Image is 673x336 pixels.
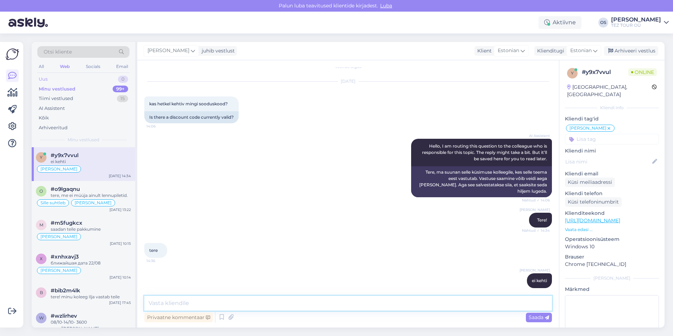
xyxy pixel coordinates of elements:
[51,186,80,192] span: #o9lgaqnu
[40,155,43,160] span: y
[51,226,131,232] div: saadan teile pakkumine
[51,313,77,319] span: #wzlirhev
[498,47,519,55] span: Estonian
[40,235,77,239] span: [PERSON_NAME]
[39,124,68,131] div: Arhiveeritud
[611,17,661,23] div: [PERSON_NAME]
[149,101,228,106] span: kas hetkel kehtiv mingi sooduskood?
[565,236,659,243] p: Operatsioonisüsteem
[565,178,615,187] div: Küsi meiliaadressi
[529,314,549,321] span: Saada
[144,78,552,85] div: [DATE]
[40,167,77,171] span: [PERSON_NAME]
[51,192,131,199] div: tere, me ei müüja ainult lennupiletid.
[51,158,131,165] div: ei kehti
[37,62,45,71] div: All
[523,133,550,138] span: AI Assistent
[146,124,173,129] span: 14:06
[110,241,131,246] div: [DATE] 10:15
[117,95,128,102] div: 15
[582,68,628,76] div: # y9x7vvul
[474,47,492,55] div: Klient
[598,18,608,27] div: OS
[39,105,65,112] div: AI Assistent
[146,258,173,263] span: 14:36
[520,207,550,212] span: [PERSON_NAME]
[422,143,548,161] span: Hello, I am routing this question to the colleague who is responsible for this topic. The reply m...
[565,210,659,217] p: Klienditeekond
[58,62,71,71] div: Web
[604,46,658,56] div: Arhiveeri vestlus
[40,268,77,273] span: [PERSON_NAME]
[199,47,235,55] div: juhib vestlust
[39,222,43,228] span: m
[565,226,659,233] p: Vaata edasi ...
[39,86,75,93] div: Minu vestlused
[411,166,552,197] div: Tere, ma suunan selle küsimuse kolleegile, kes selle teema eest vastutab. Vastuse saamine võib ve...
[611,23,661,28] div: TEZ TOUR OÜ
[39,188,43,194] span: o
[51,294,131,300] div: tere! minu koleeg Ilja vastab teile
[39,95,73,102] div: Tiimi vestlused
[520,268,550,273] span: [PERSON_NAME]
[565,147,659,155] p: Kliendi nimi
[565,190,659,197] p: Kliendi telefon
[523,288,550,294] span: 14:43
[565,253,659,261] p: Brauser
[109,275,131,280] div: [DATE] 10:14
[6,48,19,61] img: Askly Logo
[539,16,581,29] div: Aktiivne
[565,197,622,207] div: Küsi telefoninumbrit
[570,47,592,55] span: Estonian
[611,17,669,28] a: [PERSON_NAME]TEZ TOUR OÜ
[522,228,550,233] span: Nähtud ✓ 14:34
[565,158,651,166] input: Lisa nimi
[565,115,659,123] p: Kliendi tag'id
[68,137,99,143] span: Minu vestlused
[537,217,547,223] span: Tere!
[565,261,659,268] p: Chrome [TECHNICAL_ID]
[534,47,564,55] div: Klienditugi
[144,111,239,123] div: Is there a discount code currently valid?
[51,152,78,158] span: #y9x7vvul
[113,86,128,93] div: 99+
[570,126,606,130] span: [PERSON_NAME]
[44,48,72,56] span: Otsi kliente
[147,47,189,55] span: [PERSON_NAME]
[522,198,550,203] span: Nähtud ✓ 14:06
[40,256,43,261] span: x
[565,275,659,281] div: [PERSON_NAME]
[149,248,158,253] span: tere
[109,173,131,179] div: [DATE] 14:34
[51,260,131,266] div: ближайшая дата 22/08
[51,319,131,332] div: 08/10-14/10- 3600 euro/[PERSON_NAME]
[84,62,102,71] div: Socials
[565,243,659,250] p: Windows 10
[565,105,659,111] div: Kliendi info
[565,217,620,224] a: [URL][DOMAIN_NAME]
[39,76,48,83] div: Uus
[628,68,657,76] span: Online
[144,313,213,322] div: Privaatne kommentaar
[51,287,80,294] span: #bib2m4lk
[109,207,131,212] div: [DATE] 13:22
[532,278,547,283] span: ei kehti
[378,2,394,9] span: Luba
[40,290,43,295] span: b
[567,83,652,98] div: [GEOGRAPHIC_DATA], [GEOGRAPHIC_DATA]
[40,201,65,205] span: Sille suhtleb
[565,134,659,144] input: Lisa tag
[109,300,131,305] div: [DATE] 17:45
[571,70,574,76] span: y
[51,254,79,260] span: #xnhxavj3
[51,220,82,226] span: #m5fugkcx
[118,76,128,83] div: 0
[39,114,49,122] div: Kõik
[565,286,659,293] p: Märkmed
[39,315,44,321] span: w
[565,170,659,178] p: Kliendi email
[75,201,112,205] span: [PERSON_NAME]
[115,62,130,71] div: Email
